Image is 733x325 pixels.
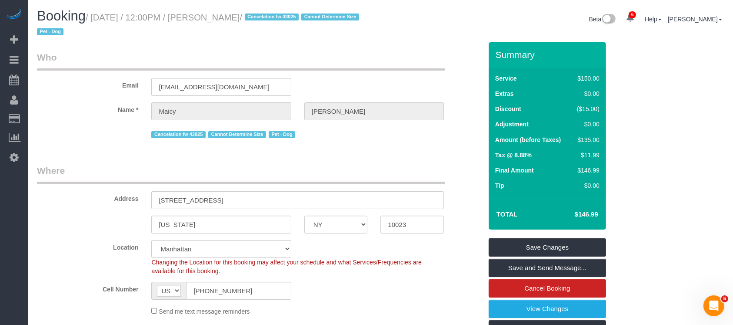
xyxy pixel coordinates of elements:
span: Cannot Determine Size [301,14,359,20]
div: $146.99 [573,166,600,175]
label: Name * [30,102,145,114]
input: Email [151,78,291,96]
a: Beta [589,16,616,23]
h4: $146.99 [549,211,598,218]
label: Adjustment [495,120,529,129]
span: Cancelation fw 43025 [151,131,205,138]
small: / [DATE] / 12:00PM / [PERSON_NAME] [37,13,362,37]
input: Last Name [304,102,444,120]
label: Address [30,191,145,203]
label: Final Amount [495,166,534,175]
span: 5 [721,295,728,302]
label: Tax @ 8.88% [495,151,532,159]
a: View Changes [489,300,606,318]
input: First Name [151,102,291,120]
div: ($15.00) [573,105,600,113]
div: $150.00 [573,74,600,83]
a: Save Changes [489,238,606,257]
span: 6 [629,11,636,18]
iframe: Intercom live chat [703,295,724,316]
span: Cancelation fw 43025 [245,14,299,20]
a: [PERSON_NAME] [668,16,722,23]
h3: Summary [496,50,602,60]
div: $0.00 [573,89,600,98]
span: Pet - Dog [269,131,295,138]
label: Extras [495,89,514,98]
img: Automaid Logo [5,9,23,21]
img: New interface [601,14,616,25]
a: 6 [622,9,639,28]
div: $11.99 [573,151,600,159]
a: Help [645,16,662,23]
div: $135.00 [573,135,600,144]
label: Location [30,240,145,252]
label: Service [495,74,517,83]
input: City [151,216,291,234]
span: Send me text message reminders [159,308,250,315]
div: $0.00 [573,181,600,190]
strong: Total [496,210,518,218]
span: Cannot Determine Size [208,131,266,138]
input: Cell Number [186,282,291,300]
legend: Where [37,164,445,184]
legend: Who [37,51,445,71]
div: $0.00 [573,120,600,129]
label: Discount [495,105,521,113]
span: Booking [37,8,86,24]
a: Save and Send Message... [489,259,606,277]
label: Amount (before Taxes) [495,135,561,144]
label: Tip [495,181,504,190]
span: Pet - Dog [37,28,63,35]
a: Cancel Booking [489,279,606,298]
label: Cell Number [30,282,145,294]
span: Changing the Location for this booking may affect your schedule and what Services/Frequencies are... [151,259,422,274]
label: Email [30,78,145,90]
input: Zip Code [380,216,444,234]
